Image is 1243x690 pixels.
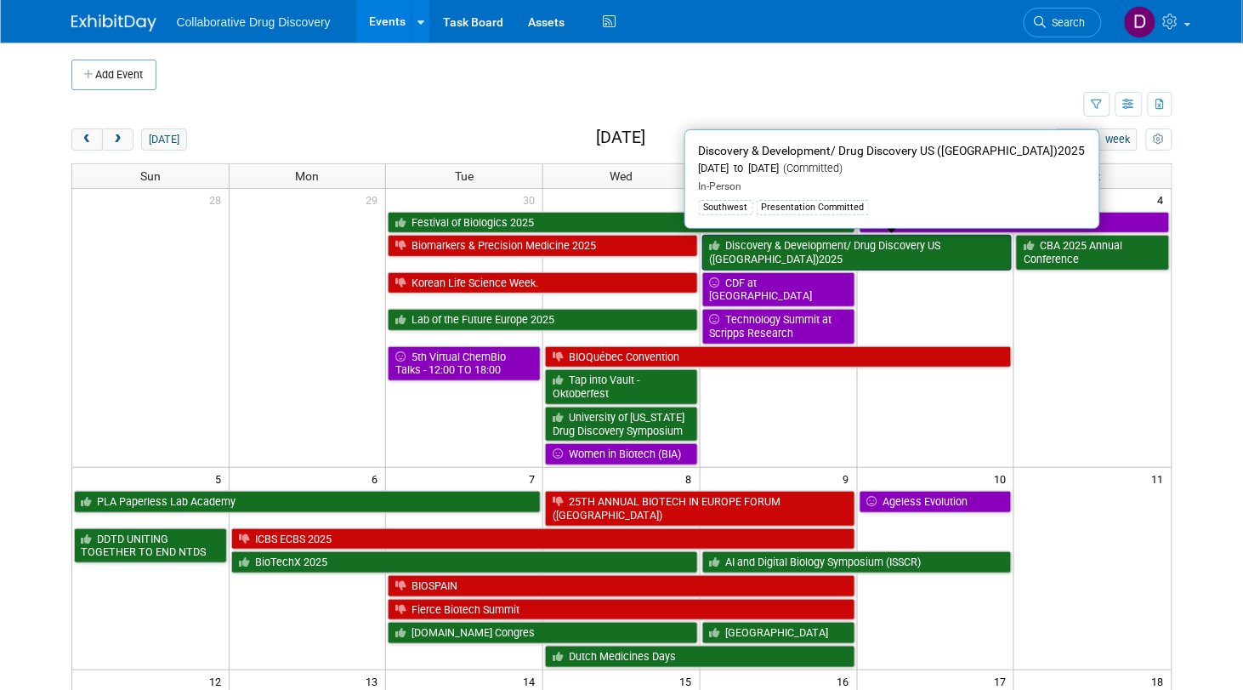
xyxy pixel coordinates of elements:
a: 5th Virtual ChemBio Talks - 12:00 TO 18:00 [388,346,541,381]
a: [GEOGRAPHIC_DATA] [702,622,855,644]
span: 6 [370,468,385,489]
div: [DATE] to [DATE] [699,162,1086,176]
a: 25TH ANNUAL BIOTECH IN EUROPE FORUM ([GEOGRAPHIC_DATA]) [545,491,854,526]
span: 28 [207,189,229,210]
button: prev [71,128,103,151]
a: PLA Paperless Lab Academy [74,491,542,513]
a: BIOSPAIN [388,575,854,597]
span: 9 [842,468,857,489]
span: Sun [140,169,161,183]
button: myCustomButton [1146,128,1172,151]
a: DDTD UNITING TOGETHER TO END NTDS [74,528,227,563]
span: 4 [1156,189,1172,210]
a: Festival of Biologics 2025 [388,212,854,234]
span: Wed [610,169,633,183]
a: AI and Digital Biology Symposium (ISSCR) [702,551,1012,573]
span: Tue [455,169,474,183]
span: Mon [296,169,320,183]
img: Daniel Castro [1124,6,1156,38]
span: Collaborative Drug Discovery [177,15,331,29]
a: CDF at [GEOGRAPHIC_DATA] [702,272,855,307]
a: Tap into Vault - Oktoberfest [545,369,698,404]
button: [DATE] [141,128,186,151]
a: Dutch Medicines Days [545,646,854,668]
a: CBA 2025 Annual Conference [1016,235,1169,270]
span: In-Person [699,180,742,192]
a: Women in Biotech (BIA) [545,443,698,465]
span: (Committed) [780,162,843,174]
span: Discovery & Development/ Drug Discovery US ([GEOGRAPHIC_DATA])2025 [699,144,1086,157]
a: Biomarkers & Precision Medicine 2025 [388,235,697,257]
a: Fierce Biotech Summit [388,599,854,621]
span: 10 [992,468,1013,489]
a: BioTechX 2025 [231,551,698,573]
a: Korean Life Science Week. [388,272,697,294]
button: Add Event [71,60,156,90]
a: Technology Summit at Scripps Research [702,309,855,344]
h2: [DATE] [596,128,645,147]
i: Personalize Calendar [1154,134,1165,145]
a: BIOQuébec Convention [545,346,1012,368]
span: 11 [1150,468,1172,489]
span: 8 [684,468,700,489]
span: 5 [213,468,229,489]
a: Lab of the Future Europe 2025 [388,309,697,331]
a: Search [1024,8,1102,37]
a: University of [US_STATE] Drug Discovery Symposium [545,407,698,442]
a: Discovery & Development/ Drug Discovery US ([GEOGRAPHIC_DATA])2025 [702,235,1012,270]
span: 29 [364,189,385,210]
a: ICBS ECBS 2025 [231,528,855,550]
button: next [102,128,133,151]
button: week [1098,128,1138,151]
span: Search [1047,16,1086,29]
span: 30 [521,189,542,210]
img: ExhibitDay [71,14,156,31]
a: Ageless Evolution [860,491,1013,513]
div: Southwest [699,200,753,215]
a: [DOMAIN_NAME] Congres [388,622,697,644]
div: Presentation Committed [757,200,870,215]
span: 7 [527,468,542,489]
